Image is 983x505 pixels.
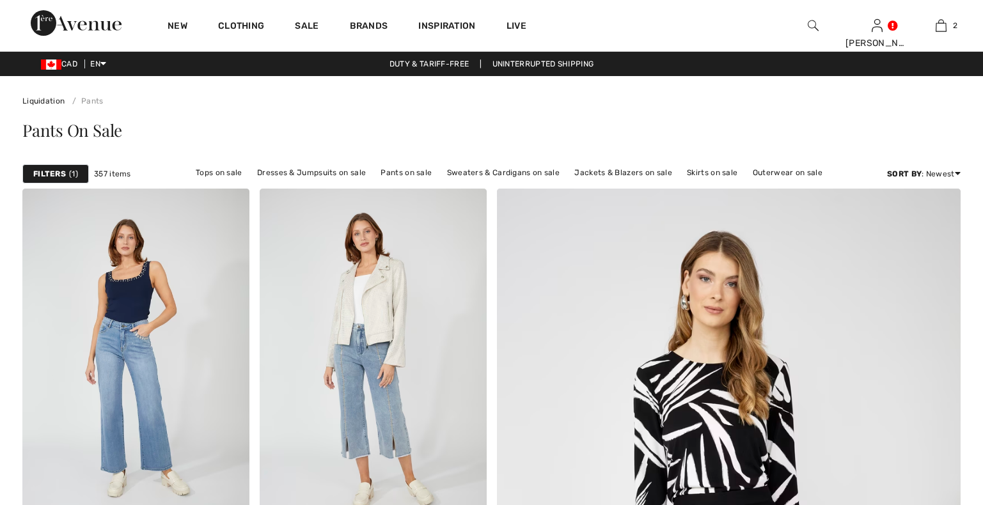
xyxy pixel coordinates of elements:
span: CAD [41,59,83,68]
a: New [168,20,187,34]
img: heart_black_full.svg [224,203,236,213]
span: 2 [953,20,957,31]
strong: Filters [33,168,66,180]
a: Sign In [872,19,883,31]
a: Outerwear on sale [746,164,829,181]
span: Pants On Sale [22,119,122,141]
img: My Info [872,18,883,33]
a: Pants on sale [374,164,438,181]
span: 357 items [94,168,131,180]
a: Clothing [218,20,264,34]
a: Live [507,19,526,33]
span: EN [90,59,106,68]
img: heart_black_full.svg [462,203,473,213]
a: Sweaters & Cardigans on sale [441,164,566,181]
a: Tops on sale [189,164,249,181]
a: Skirts on sale [680,164,744,181]
span: 1 [69,168,78,180]
div: [PERSON_NAME] [845,36,908,50]
a: Jackets & Blazers on sale [568,164,679,181]
img: My Bag [936,18,947,33]
img: heart_black_full.svg [936,203,947,213]
a: Pants [67,97,104,105]
span: Inspiration [418,20,475,34]
img: search the website [808,18,819,33]
a: Brands [350,20,388,34]
a: Liquidation [22,97,65,105]
a: 2 [909,18,972,33]
strong: Sort By [887,169,922,178]
a: Dresses & Jumpsuits on sale [251,164,372,181]
div: : Newest [887,168,961,180]
img: Canadian Dollar [41,59,61,70]
img: 1ère Avenue [31,10,122,36]
a: Sale [295,20,318,34]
